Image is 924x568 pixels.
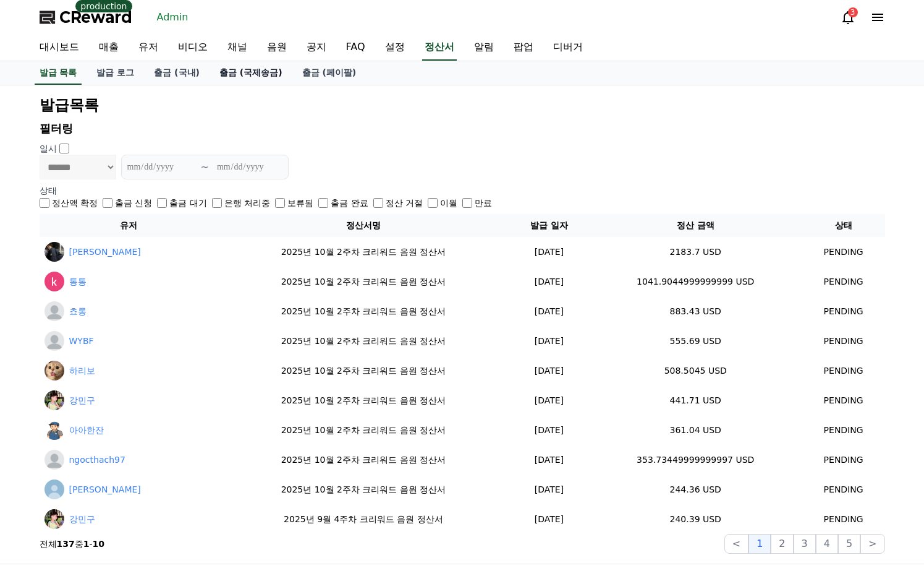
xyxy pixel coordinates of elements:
button: 5 [838,534,860,554]
img: 황준우 [45,480,64,499]
td: 555.69 USD [589,326,802,356]
a: 발급 로그 [87,61,144,85]
td: 441.71 USD [589,385,802,415]
label: 은행 처리중 [224,197,270,209]
p: 필터링 [40,120,885,137]
td: 2025년 9월 4주차 크리워드 음원 정산서 [218,504,510,534]
td: [DATE] [509,415,589,445]
a: Messages [82,392,159,423]
strong: 10 [93,539,104,549]
a: 통통 [69,275,87,288]
a: 강민구 [69,513,95,526]
td: 244.36 USD [589,475,802,504]
a: [PERSON_NAME] [69,483,141,496]
button: > [860,534,884,554]
a: 매출 [89,35,129,61]
td: [DATE] [509,326,589,356]
label: 출금 신청 [115,197,152,209]
a: 설정 [375,35,415,61]
th: 정산 금액 [589,214,802,237]
td: PENDING [802,445,885,475]
label: 만료 [475,197,492,209]
p: 상태 [40,184,885,197]
img: 하리보 [45,361,64,381]
img: 강민구 [45,390,64,410]
img: 노원석 [45,242,64,262]
button: 3 [794,534,816,554]
span: Settings [183,411,213,421]
span: Messages [103,411,139,421]
a: 음원 [257,35,297,61]
p: 일시 [40,142,57,155]
img: 강민구 [45,509,64,529]
div: 3 [848,7,858,17]
a: 출금 (국내) [144,61,210,85]
a: [PERSON_NAME] [69,246,141,259]
td: 2025년 10월 2주차 크리워드 음원 정산서 [218,475,510,504]
a: 비디오 [168,35,218,61]
a: 채널 [218,35,257,61]
a: 알림 [464,35,504,61]
span: Home [32,411,53,421]
a: 아아한잔 [69,424,104,437]
a: 대시보드 [30,35,89,61]
button: 2 [771,534,793,554]
label: 보류됨 [287,197,313,209]
th: 정산서명 [218,214,510,237]
td: 1041.9044999999999 USD [589,267,802,296]
button: 4 [816,534,838,554]
a: FAQ [336,35,375,61]
td: PENDING [802,415,885,445]
a: ngocthach97 [69,454,125,467]
td: PENDING [802,296,885,326]
td: 353.73449999999997 USD [589,445,802,475]
td: [DATE] [509,237,589,267]
td: 2025년 10월 2주차 크리워드 음원 정산서 [218,356,510,385]
td: [DATE] [509,385,589,415]
td: [DATE] [509,267,589,296]
a: 유저 [129,35,168,61]
td: 361.04 USD [589,415,802,445]
label: 이월 [440,197,457,209]
td: [DATE] [509,504,589,534]
a: 디버거 [543,35,593,61]
td: 2025년 10월 2주차 크리워드 음원 정산서 [218,296,510,326]
img: 통통 [45,272,64,291]
td: 883.43 USD [589,296,802,326]
td: PENDING [802,385,885,415]
td: 2025년 10월 2주차 크리워드 음원 정산서 [218,237,510,267]
td: 240.39 USD [589,504,802,534]
p: 전체 중 - [40,538,105,550]
td: PENDING [802,504,885,534]
img: ngocthach97 [45,450,64,470]
td: PENDING [802,356,885,385]
img: 쵸롱 [45,301,64,321]
td: [DATE] [509,356,589,385]
td: 2025년 10월 2주차 크리워드 음원 정산서 [218,267,510,296]
a: 출금 (국제송금) [210,61,292,85]
button: 1 [748,534,771,554]
a: 3 [841,10,855,25]
td: [DATE] [509,445,589,475]
a: 발급 목록 [35,61,82,85]
td: 2025년 10월 2주차 크리워드 음원 정산서 [218,326,510,356]
th: 발급 일자 [509,214,589,237]
label: 정산액 확정 [52,197,98,209]
p: ~ [201,160,209,174]
strong: 1 [83,539,90,549]
a: Home [4,392,82,423]
label: 정산 거절 [386,197,423,209]
a: 출금 (페이팔) [292,61,367,85]
td: [DATE] [509,296,589,326]
label: 출금 대기 [169,197,206,209]
h2: 발급목록 [40,95,885,115]
a: Admin [152,7,193,27]
img: WYBF [45,331,64,351]
a: 공지 [297,35,336,61]
td: 2025년 10월 2주차 크리워드 음원 정산서 [218,385,510,415]
td: PENDING [802,475,885,504]
strong: 137 [57,539,75,549]
td: 2025년 10월 2주차 크리워드 음원 정산서 [218,445,510,475]
label: 출금 완료 [331,197,368,209]
a: 쵸롱 [69,305,87,318]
